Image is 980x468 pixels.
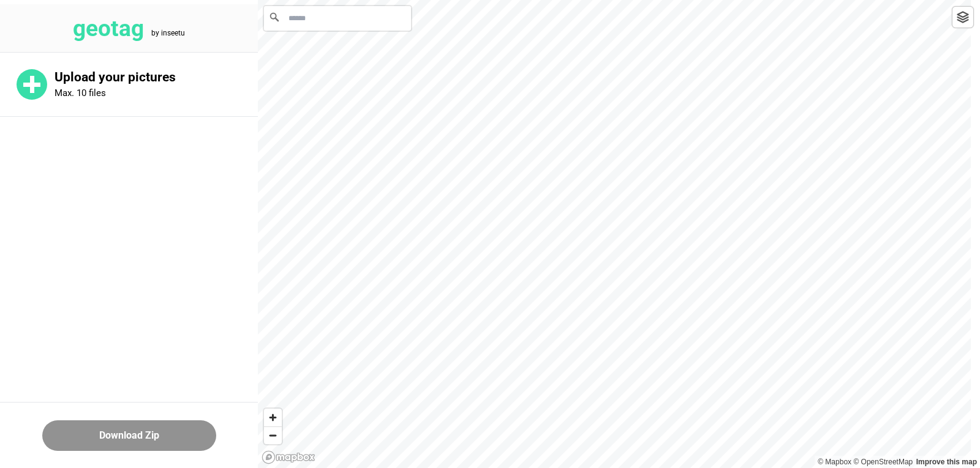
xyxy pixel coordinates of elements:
[957,11,969,23] img: toggleLayer
[262,450,315,464] a: Mapbox logo
[55,70,258,85] p: Upload your pictures
[916,458,977,466] a: Map feedback
[73,15,144,42] tspan: geotag
[55,87,106,98] p: Max. 10 files
[818,458,851,466] a: Mapbox
[264,6,411,31] input: Search
[853,458,913,466] a: OpenStreetMap
[264,426,282,444] button: Zoom out
[42,420,216,451] button: Download Zip
[151,29,185,37] tspan: by inseetu
[264,409,282,426] button: Zoom in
